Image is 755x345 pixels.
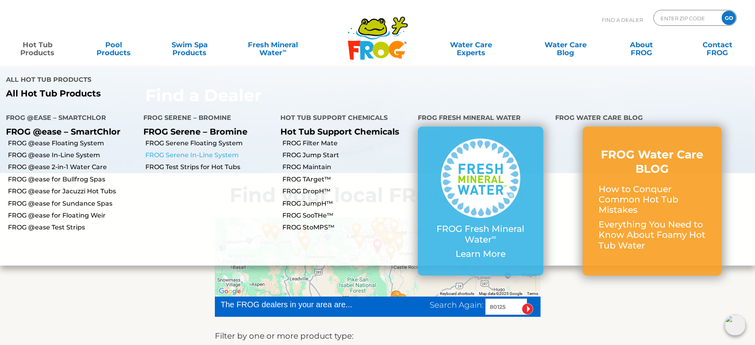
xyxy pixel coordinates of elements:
[145,151,275,160] a: FROG Serene In-Line System
[555,111,749,127] h4: FROG Water Care Blog
[492,233,496,241] sup: ∞
[383,284,408,312] div: Colorado Springs Hot Tub Sales & Service - 41 miles away.
[423,37,519,53] a: Water CareExperts
[599,220,706,251] p: Everything You Need to Know About Foamy Hot Tub Water
[390,287,415,315] div: Hot Tub Heaven - 45 miles away.
[280,111,406,127] h4: Hot Tub Support Chemicals
[217,286,243,297] img: Google
[282,139,412,148] a: FROG Filter Mate
[6,127,131,137] p: FROG @ease – SmartChlor
[282,47,286,54] sup: ∞
[382,287,407,315] div: Spa Palace - Colorado Springs - 43 miles away.
[236,37,310,53] a: Fresh MineralWater∞
[282,175,412,184] a: FROG TArget™
[215,330,353,342] label: Filter by one or more product type:
[434,224,527,245] p: FROG Fresh Mineral Water
[8,199,137,208] a: FROG @ease for Sundance Spas
[660,12,713,24] input: Zip Code Form
[8,37,67,53] a: Hot TubProducts
[599,184,706,216] p: How to Conquer Common Hot Tub Mistakes
[430,300,483,310] span: Search Again:
[440,291,474,297] button: Keyboard shortcuts
[536,37,595,53] a: Water CareBlog
[145,163,275,172] a: FROG Test Strips for Hot Tubs
[280,127,399,137] a: Hot Tub Support Chemicals
[282,211,412,220] a: FROG SooTHe™
[599,147,706,176] h3: FROG Water Care BLOG
[84,37,143,53] a: PoolProducts
[522,303,533,315] input: Submit
[282,187,412,196] a: FROG DropH™
[8,223,137,232] a: FROG @ease Test Strips
[8,139,137,148] a: FROG @ease Floating System
[527,291,538,296] a: Terms (opens in new tab)
[6,111,131,127] h4: FROG @ease – SmartChlor
[688,37,747,53] a: ContactFROG
[434,139,527,263] a: FROG Fresh Mineral Water∞ Learn More
[479,291,522,296] span: Map data ©2025 Google
[599,147,706,255] a: FROG Water Care BLOG How to Conquer Common Hot Tub Mistakes Everything You Need to Know About Foa...
[725,315,745,335] img: openIcon
[282,163,412,172] a: FROG Maintain
[282,199,412,208] a: FROG JumpH™
[383,289,408,317] div: Backyards & Billiards - Colorado Springs - 44 miles away.
[6,73,372,89] h4: All Hot Tub Products
[221,299,381,310] div: The FROG dealers in your area are...
[145,139,275,148] a: FROG Serene Floating System
[143,127,269,137] p: FROG Serene – Bromine
[612,37,671,53] a: AboutFROG
[282,223,412,232] a: FROG StoMPS™
[384,284,409,312] div: Hanson Spa & Home Center - 41 miles away.
[217,286,243,297] a: Open this area in Google Maps (opens a new window)
[160,37,219,53] a: Swim SpaProducts
[434,249,527,259] p: Learn More
[602,10,643,30] p: Find A Dealer
[143,111,269,127] h4: FROG Serene – Bromine
[8,163,137,172] a: FROG @ease 2-in-1 Water Care
[282,151,412,160] a: FROG Jump Start
[8,151,137,160] a: FROG @ease In-Line System
[8,175,137,184] a: FROG @ease for Bullfrog Spas
[6,89,372,99] a: All Hot Tub Products
[8,187,137,196] a: FROG @ease for Jacuzzi Hot Tubs
[722,11,736,25] input: GO
[418,111,543,127] h4: FROG Fresh Mineral Water
[8,211,137,220] a: FROG @ease for Floating Weir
